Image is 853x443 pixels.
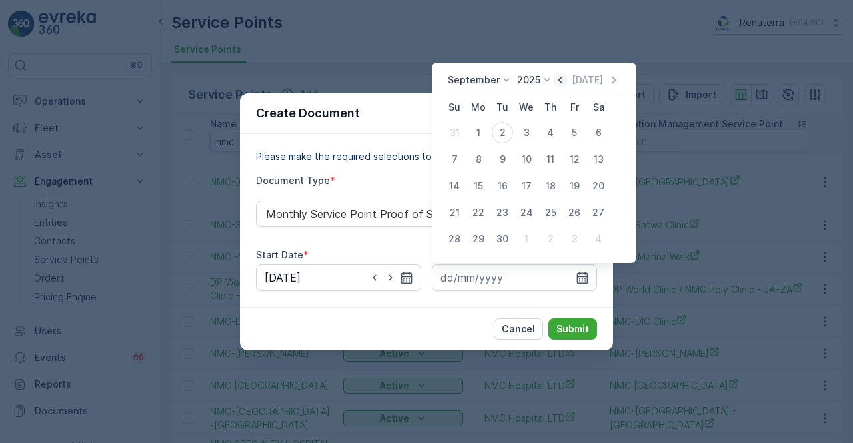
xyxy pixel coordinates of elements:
div: 3 [564,228,585,250]
div: 21 [444,202,465,223]
div: 23 [492,202,513,223]
div: 29 [468,228,489,250]
div: 16 [492,175,513,197]
div: 2 [492,122,513,143]
th: Saturday [586,95,610,119]
div: 3 [516,122,537,143]
th: Monday [466,95,490,119]
p: Please make the required selections to create your document. [256,150,597,163]
th: Friday [562,95,586,119]
div: 9 [492,149,513,170]
div: 13 [588,149,609,170]
th: Sunday [442,95,466,119]
div: 31 [444,122,465,143]
button: Submit [548,318,597,340]
div: 6 [588,122,609,143]
div: 10 [516,149,537,170]
p: [DATE] [572,73,603,87]
div: 4 [588,228,609,250]
div: 14 [444,175,465,197]
div: 20 [588,175,609,197]
div: 25 [540,202,561,223]
p: Create Document [256,104,360,123]
div: 7 [444,149,465,170]
div: 8 [468,149,489,170]
div: 18 [540,175,561,197]
input: dd/mm/yyyy [432,264,597,291]
label: Document Type [256,175,330,186]
p: September [448,73,500,87]
div: 2 [540,228,561,250]
div: 12 [564,149,585,170]
th: Tuesday [490,95,514,119]
input: dd/mm/yyyy [256,264,421,291]
div: 5 [564,122,585,143]
div: 11 [540,149,561,170]
div: 22 [468,202,489,223]
th: Wednesday [514,95,538,119]
button: Cancel [494,318,543,340]
th: Thursday [538,95,562,119]
div: 19 [564,175,585,197]
div: 30 [492,228,513,250]
div: 26 [564,202,585,223]
label: Start Date [256,249,303,260]
div: 17 [516,175,537,197]
div: 24 [516,202,537,223]
div: 15 [468,175,489,197]
div: 27 [588,202,609,223]
div: 1 [468,122,489,143]
p: Cancel [502,322,535,336]
div: 1 [516,228,537,250]
p: 2025 [517,73,540,87]
p: Submit [556,322,589,336]
div: 28 [444,228,465,250]
div: 4 [540,122,561,143]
